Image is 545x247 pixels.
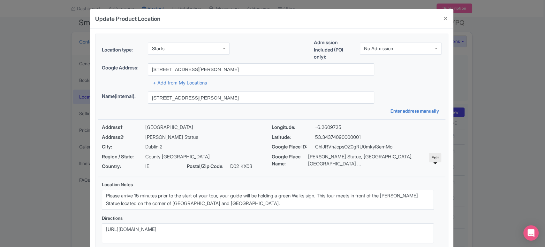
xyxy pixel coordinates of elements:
div: Edit [429,153,441,162]
p: ChIJRVhJcpsOZ0gRU0mkyl3emMo [315,143,392,151]
span: Google Place ID: [272,143,315,151]
span: Postal/Zip Code: [187,163,230,170]
p: [GEOGRAPHIC_DATA] [145,124,193,131]
span: Latitude: [272,134,315,141]
a: Enter address manually [390,108,442,114]
span: Longitude: [272,124,315,131]
span: City: [102,143,145,151]
span: Country: [102,163,145,170]
p: [PERSON_NAME] Statue [145,134,198,141]
p: -6.2609725 [315,124,341,131]
label: Name(internal): [102,93,143,100]
label: Google Address: [102,64,143,72]
button: Close [438,9,453,28]
p: Dublin 2 [145,143,163,151]
p: 53.34374090000001 [315,134,361,141]
p: County [GEOGRAPHIC_DATA] [145,153,210,161]
a: + Add from My Locations [153,80,207,86]
textarea: [URL][DOMAIN_NAME] [102,223,434,243]
input: Search address [148,63,374,76]
div: Open Intercom Messenger [523,225,539,241]
p: [PERSON_NAME] Statue, [GEOGRAPHIC_DATA], [GEOGRAPHIC_DATA] ... [308,153,442,168]
span: Address2: [102,134,145,141]
p: D02 KX03 [230,163,252,170]
div: No Admission [364,46,393,52]
span: Google Place Name: [272,153,308,168]
label: Location type: [102,46,143,54]
span: Address1: [102,124,145,131]
p: IE [145,163,149,170]
textarea: Please arrive 15 minutes prior to the start of your tour, your guide will be holding a green Walk... [102,190,434,210]
span: Directions [102,215,123,221]
span: Location Notes [102,182,133,187]
h4: Update Product Location [95,14,160,23]
div: Starts [152,46,164,52]
label: Admission Included (POI only): [314,39,355,61]
span: Region / State: [102,153,145,161]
